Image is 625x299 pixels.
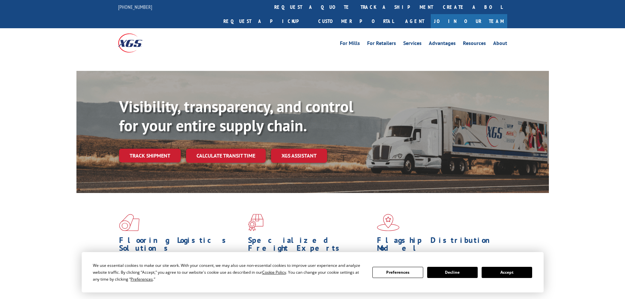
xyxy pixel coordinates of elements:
[372,267,423,278] button: Preferences
[399,14,431,28] a: Agent
[119,214,139,231] img: xgs-icon-total-supply-chain-intelligence-red
[262,269,286,275] span: Cookie Policy
[93,262,365,283] div: We use essential cookies to make our site work. With your consent, we may also use non-essential ...
[367,41,396,48] a: For Retailers
[431,14,507,28] a: Join Our Team
[340,41,360,48] a: For Mills
[186,149,266,163] a: Calculate transit time
[131,276,153,282] span: Preferences
[482,267,532,278] button: Accept
[427,267,478,278] button: Decline
[118,4,152,10] a: [PHONE_NUMBER]
[119,149,181,162] a: Track shipment
[82,252,544,292] div: Cookie Consent Prompt
[313,14,399,28] a: Customer Portal
[377,236,501,255] h1: Flagship Distribution Model
[119,96,353,136] b: Visibility, transparency, and control for your entire supply chain.
[248,214,263,231] img: xgs-icon-focused-on-flooring-red
[248,236,372,255] h1: Specialized Freight Experts
[493,41,507,48] a: About
[463,41,486,48] a: Resources
[403,41,422,48] a: Services
[429,41,456,48] a: Advantages
[119,236,243,255] h1: Flooring Logistics Solutions
[271,149,327,163] a: XGS ASSISTANT
[377,214,400,231] img: xgs-icon-flagship-distribution-model-red
[219,14,313,28] a: Request a pickup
